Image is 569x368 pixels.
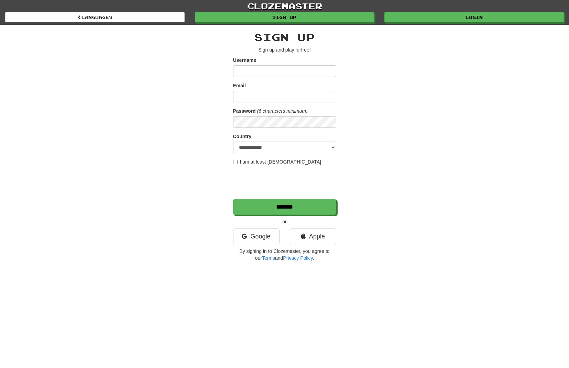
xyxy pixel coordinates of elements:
input: I am at least [DEMOGRAPHIC_DATA] [233,160,238,164]
a: Terms [262,255,275,261]
u: free [301,47,309,53]
label: Email [233,82,246,89]
a: Sign up [195,12,374,22]
label: Country [233,133,252,140]
label: I am at least [DEMOGRAPHIC_DATA] [233,158,321,165]
p: or [233,218,336,225]
a: Login [384,12,564,22]
iframe: reCAPTCHA [233,169,338,196]
label: Password [233,108,256,114]
a: Apple [290,228,336,244]
a: Privacy Policy [283,255,313,261]
label: Username [233,57,256,64]
p: Sign up and play for ! [233,46,336,53]
h2: Sign up [233,32,336,43]
a: Languages [5,12,185,22]
em: (6 characters minimum) [257,108,308,114]
p: By signing in to Clozemaster, you agree to our and . [233,248,336,261]
a: Google [233,228,280,244]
